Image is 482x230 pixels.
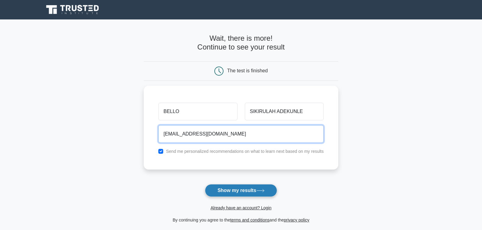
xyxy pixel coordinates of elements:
[210,205,271,210] a: Already have an account? Login
[245,103,324,120] input: Last name
[158,103,237,120] input: First name
[205,184,277,197] button: Show my results
[158,125,324,143] input: Email
[284,218,309,222] a: privacy policy
[140,216,342,224] div: By continuing you agree to the and the
[230,218,269,222] a: terms and conditions
[144,34,338,52] h4: Wait, there is more! Continue to see your result
[166,149,324,154] label: Send me personalized recommendations on what to learn next based on my results
[227,68,268,73] div: The test is finished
